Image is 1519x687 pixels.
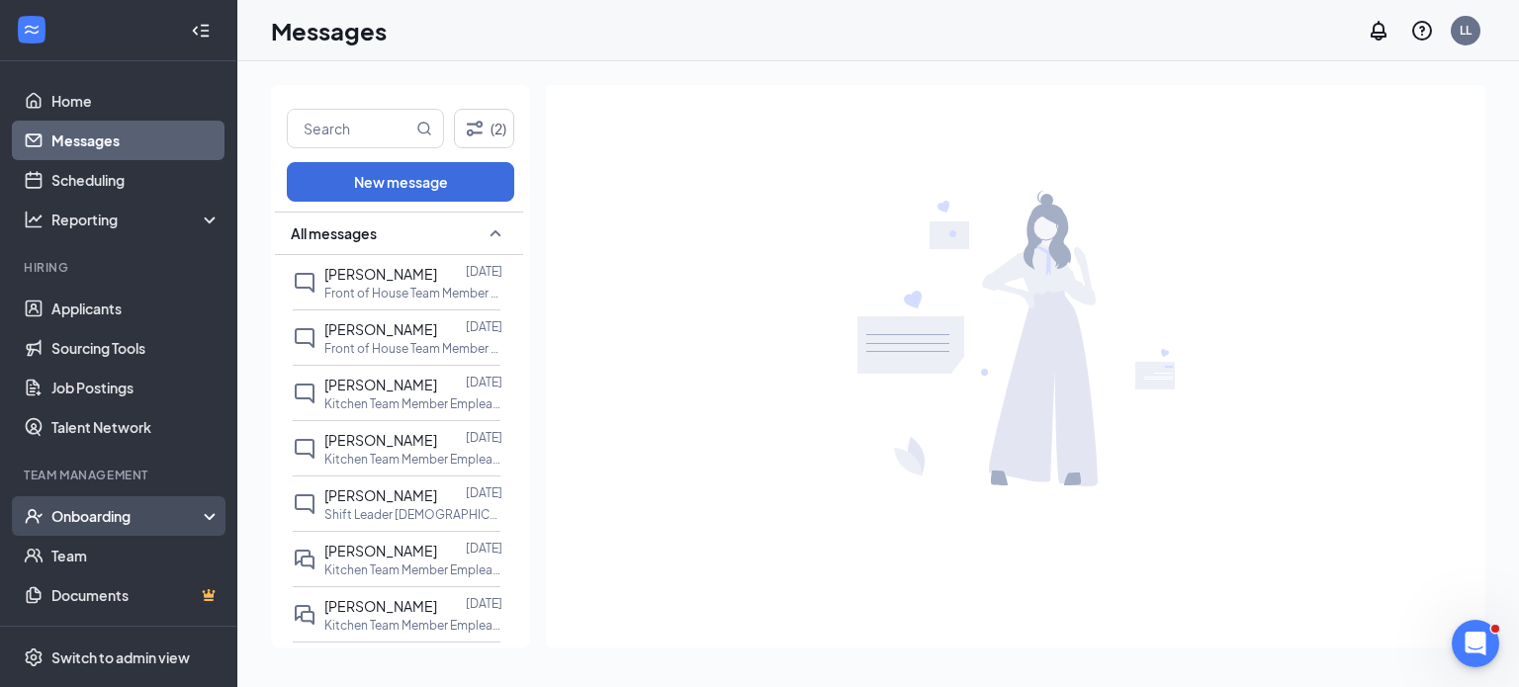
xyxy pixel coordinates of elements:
input: Search [288,110,412,147]
svg: SmallChevronUp [484,221,507,245]
p: [DATE] [466,595,502,612]
svg: QuestionInfo [1410,19,1434,43]
svg: ChatInactive [293,382,316,405]
a: Messages [51,121,221,160]
svg: Analysis [24,210,44,229]
button: Filter (2) [454,109,514,148]
span: [PERSON_NAME] [324,376,437,393]
span: [PERSON_NAME] [324,320,437,338]
div: Switch to admin view [51,647,190,667]
svg: ChatInactive [293,437,316,461]
svg: WorkstreamLogo [22,20,42,40]
svg: ChatInactive [293,326,316,350]
span: [PERSON_NAME] [324,486,437,504]
svg: ChatInactive [293,492,316,516]
svg: Settings [24,647,44,667]
div: LL [1460,22,1472,39]
p: Front of House Team Member at [GEOGRAPHIC_DATA] [324,285,502,301]
div: Team Management [24,467,217,483]
p: [DATE] [466,374,502,390]
p: Kitchen Team Member Empleado de Cocina at [GEOGRAPHIC_DATA] [324,561,502,578]
svg: Collapse [191,21,211,41]
iframe: Intercom live chat [1452,620,1499,667]
a: Team [51,536,221,575]
svg: DoubleChat [293,548,316,571]
p: Shift Leader [DEMOGRAPHIC_DATA]-fil-A Fairfield at [GEOGRAPHIC_DATA] [324,506,502,523]
p: [DATE] [466,540,502,557]
a: Talent Network [51,407,221,447]
span: [PERSON_NAME] [324,597,437,615]
h1: Messages [271,14,387,47]
svg: UserCheck [24,506,44,526]
span: All messages [291,223,377,243]
div: Onboarding [51,506,204,526]
div: Hiring [24,259,217,276]
p: [DATE] [466,263,502,280]
svg: DoubleChat [293,603,316,627]
a: DocumentsCrown [51,575,221,615]
span: [PERSON_NAME] [324,542,437,559]
a: SurveysCrown [51,615,221,654]
svg: ChatInactive [293,271,316,295]
svg: Notifications [1367,19,1390,43]
p: [DATE] [466,429,502,446]
p: [DATE] [466,484,502,501]
p: [DATE] [466,318,502,335]
a: Applicants [51,289,221,328]
p: Kitchen Team Member Empleado de Cocina at [GEOGRAPHIC_DATA] [324,617,502,634]
div: Reporting [51,210,222,229]
svg: MagnifyingGlass [416,121,432,136]
p: Kitchen Team Member Empleado de Cocina at [GEOGRAPHIC_DATA] [324,451,502,468]
button: New message [287,162,514,202]
p: Kitchen Team Member Empleado de Cocina at [GEOGRAPHIC_DATA] [324,395,502,412]
svg: Filter [463,117,487,140]
a: Job Postings [51,368,221,407]
p: Front of House Team Member at [GEOGRAPHIC_DATA] [324,340,502,357]
a: Sourcing Tools [51,328,221,368]
span: [PERSON_NAME] [324,265,437,283]
a: Home [51,81,221,121]
a: Scheduling [51,160,221,200]
span: [PERSON_NAME] [324,431,437,449]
